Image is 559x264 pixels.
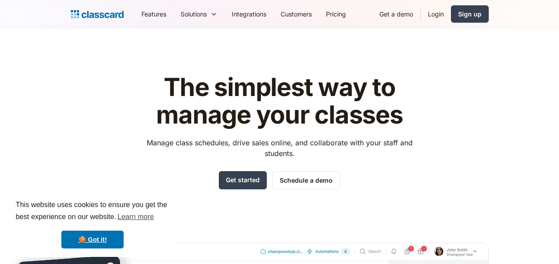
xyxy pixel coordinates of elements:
[7,191,178,257] div: cookieconsent
[451,5,489,23] a: Sign up
[421,4,451,24] a: Login
[71,8,124,20] a: home
[458,9,482,19] div: Sign up
[272,171,340,189] a: Schedule a demo
[116,210,155,224] a: learn more about cookies
[219,171,267,189] a: Get started
[181,9,207,19] div: Solutions
[273,4,319,24] a: Customers
[138,74,421,128] h1: The simplest way to manage your classes
[319,4,353,24] a: Pricing
[61,231,124,248] a: dismiss cookie message
[225,4,273,24] a: Integrations
[16,200,169,224] span: This website uses cookies to ensure you get the best experience on our website.
[138,137,421,159] p: Manage class schedules, drive sales online, and collaborate with your staff and students.
[134,4,173,24] a: Features
[372,4,420,24] a: Get a demo
[173,4,225,24] div: Solutions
